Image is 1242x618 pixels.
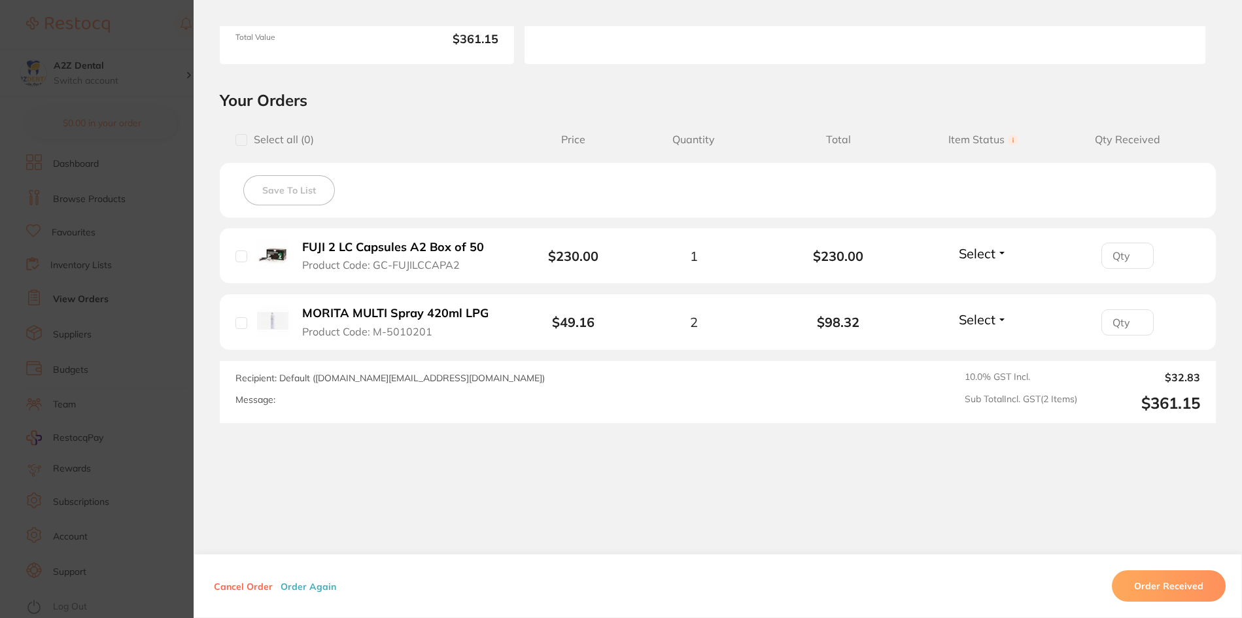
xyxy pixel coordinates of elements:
[247,133,314,146] span: Select all ( 0 )
[302,241,484,254] b: FUJI 2 LC Capsules A2 Box of 50
[210,580,277,592] button: Cancel Order
[965,371,1077,383] span: 10.0 % GST Incl.
[298,240,498,272] button: FUJI 2 LC Capsules A2 Box of 50 Product Code: GC-FUJILCCAPA2
[302,307,489,320] b: MORITA MULTI Spray 420ml LPG
[243,175,335,205] button: Save To List
[955,311,1011,328] button: Select
[277,580,340,592] button: Order Again
[959,311,995,328] span: Select
[548,248,598,264] b: $230.00
[1088,371,1200,383] output: $32.83
[302,259,460,271] span: Product Code: GC-FUJILCCAPA2
[766,249,910,264] b: $230.00
[911,133,1056,146] span: Item Status
[525,133,622,146] span: Price
[1101,243,1154,269] input: Qty
[959,245,995,262] span: Select
[690,249,698,264] span: 1
[690,315,698,330] span: 2
[955,245,1011,262] button: Select
[302,326,432,337] span: Product Code: M-5010201
[766,315,910,330] b: $98.32
[257,239,288,270] img: FUJI 2 LC Capsules A2 Box of 50
[1101,309,1154,335] input: Qty
[235,394,275,405] label: Message:
[372,33,498,48] b: $361.15
[235,372,545,384] span: Recipient: Default ( [DOMAIN_NAME][EMAIL_ADDRESS][DOMAIN_NAME] )
[1088,394,1200,413] output: $361.15
[965,394,1077,413] span: Sub Total Incl. GST ( 2 Items)
[766,133,910,146] span: Total
[298,306,503,338] button: MORITA MULTI Spray 420ml LPG Product Code: M-5010201
[257,305,288,336] img: MORITA MULTI Spray 420ml LPG
[1056,133,1200,146] span: Qty Received
[220,90,1216,110] h2: Your Orders
[1112,570,1226,602] button: Order Received
[552,314,595,330] b: $49.16
[621,133,766,146] span: Quantity
[235,33,362,48] span: Total Value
